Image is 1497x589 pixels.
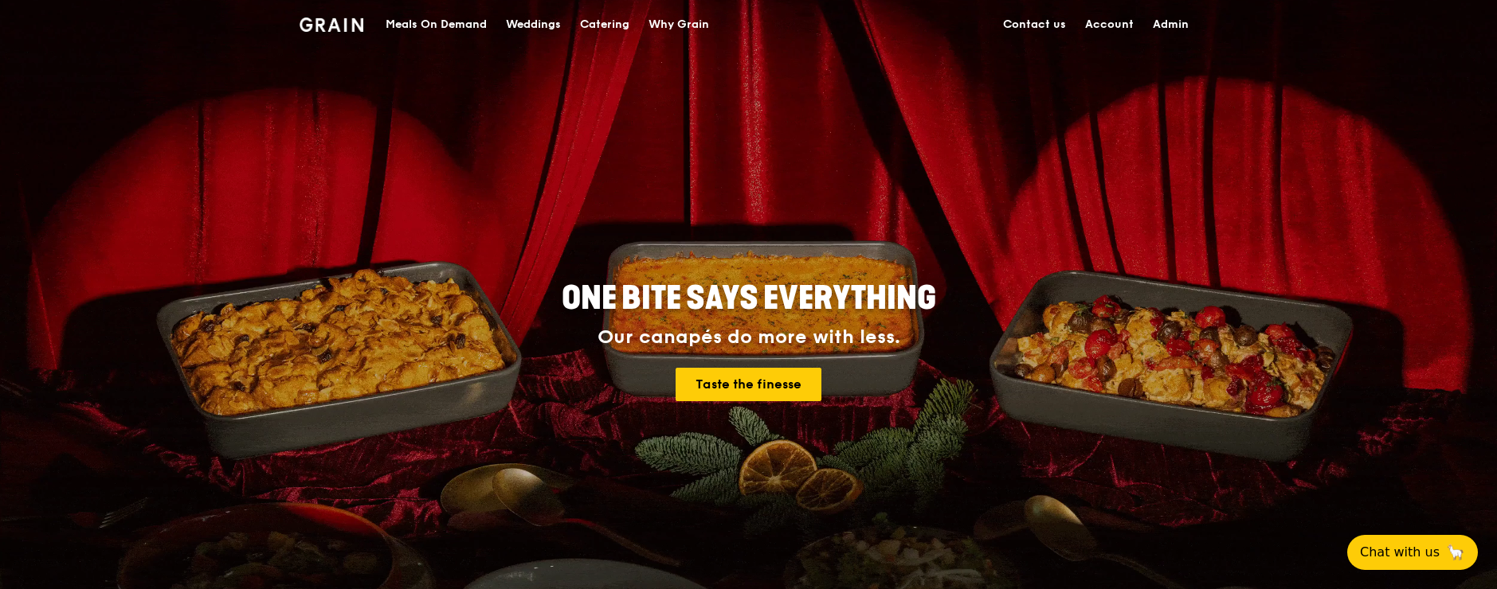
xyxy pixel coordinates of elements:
[649,1,709,49] div: Why Grain
[506,1,561,49] div: Weddings
[1076,1,1143,49] a: Account
[562,279,936,318] span: ONE BITE SAYS EVERYTHING
[676,368,821,401] a: Taste the finesse
[1143,1,1198,49] a: Admin
[496,1,570,49] a: Weddings
[386,1,487,49] div: Meals On Demand
[570,1,639,49] a: Catering
[580,1,629,49] div: Catering
[639,1,719,49] a: Why Grain
[1347,535,1478,570] button: Chat with us🦙
[300,18,364,32] img: Grain
[1360,543,1440,562] span: Chat with us
[993,1,1076,49] a: Contact us
[462,326,1036,349] div: Our canapés do more with less.
[1446,543,1465,562] span: 🦙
